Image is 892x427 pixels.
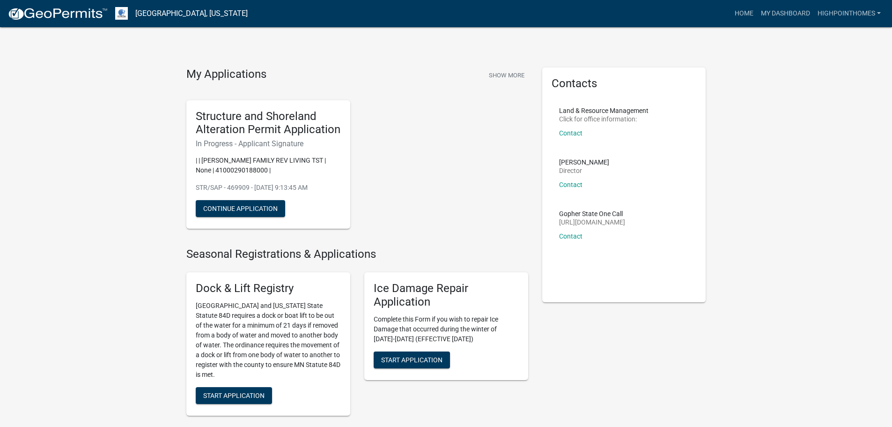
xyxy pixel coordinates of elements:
[196,156,341,175] p: | | [PERSON_NAME] FAMILY REV LIVING TST | None | 41000290188000 |
[552,77,697,90] h5: Contacts
[186,67,266,82] h4: My Applications
[485,67,528,83] button: Show More
[115,7,128,20] img: Otter Tail County, Minnesota
[374,282,519,309] h5: Ice Damage Repair Application
[203,391,265,399] span: Start Application
[559,116,649,122] p: Click for office information:
[374,352,450,368] button: Start Application
[814,5,885,22] a: HighPointHomes
[559,232,582,240] a: Contact
[196,110,341,137] h5: Structure and Shoreland Alteration Permit Application
[196,387,272,404] button: Start Application
[559,219,625,225] p: [URL][DOMAIN_NAME]
[196,183,341,193] p: STR/SAP - 469909 - [DATE] 9:13:45 AM
[186,247,528,261] h4: Seasonal Registrations & Applications
[559,129,582,137] a: Contact
[559,159,609,165] p: [PERSON_NAME]
[196,200,285,217] button: Continue Application
[559,210,625,217] p: Gopher State One Call
[196,282,341,295] h5: Dock & Lift Registry
[731,5,757,22] a: Home
[559,167,609,174] p: Director
[196,139,341,148] h6: In Progress - Applicant Signature
[757,5,814,22] a: My Dashboard
[374,315,519,344] p: Complete this Form if you wish to repair Ice Damage that occurred during the winter of [DATE]-[DA...
[559,107,649,114] p: Land & Resource Management
[196,301,341,380] p: [GEOGRAPHIC_DATA] and [US_STATE] State Statute 84D requires a dock or boat lift to be out of the ...
[381,356,442,363] span: Start Application
[559,181,582,188] a: Contact
[135,6,248,22] a: [GEOGRAPHIC_DATA], [US_STATE]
